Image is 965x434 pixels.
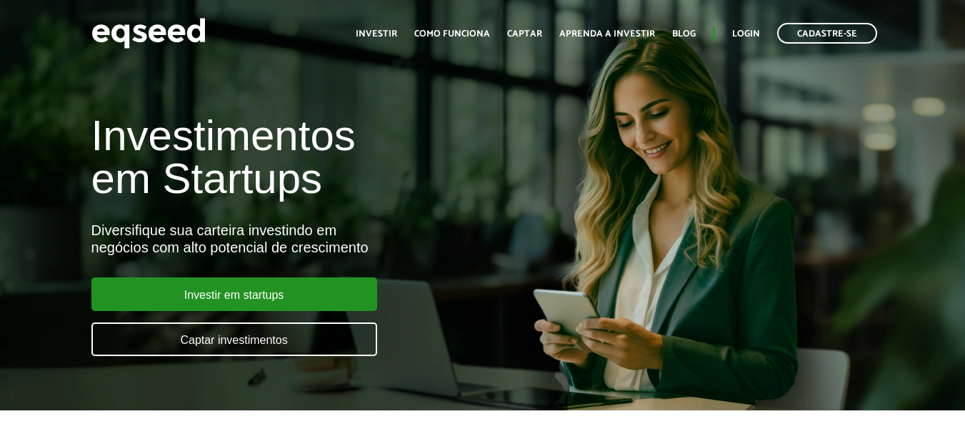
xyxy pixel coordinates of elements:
[91,14,206,52] img: EqSeed
[91,222,553,256] div: Diversifique sua carteira investindo em negócios com alto potencial de crescimento
[414,29,490,39] a: Como funciona
[672,29,696,39] a: Blog
[91,277,377,311] a: Investir em startups
[91,114,553,200] h1: Investimentos em Startups
[559,29,655,39] a: Aprenda a investir
[732,29,760,39] a: Login
[356,29,397,39] a: Investir
[91,322,377,356] a: Captar investimentos
[507,29,542,39] a: Captar
[777,23,877,44] a: Cadastre-se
